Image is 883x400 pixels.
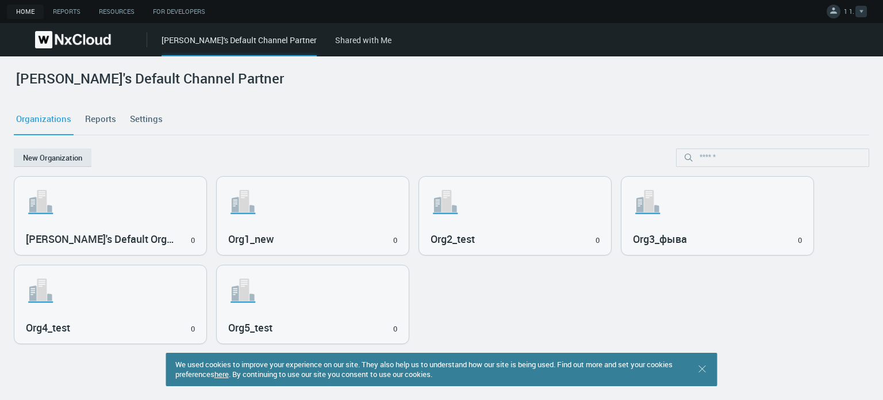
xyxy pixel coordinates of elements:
[228,322,381,334] h3: Org5_test
[228,233,381,246] h3: Org1_new
[83,104,118,135] a: Reports
[44,5,90,19] a: Reports
[596,235,600,246] div: 0
[128,104,165,135] a: Settings
[229,369,432,379] span: . By continuing to use our site you consent to use our cookies.
[162,34,317,56] div: [PERSON_NAME]'s Default Channel Partner
[191,323,195,335] div: 0
[90,5,144,19] a: Resources
[335,35,391,45] a: Shared with Me
[214,369,229,379] a: here
[393,323,397,335] div: 0
[798,235,802,246] div: 0
[26,322,178,334] h3: Org4_test
[844,7,854,20] span: 1 1.
[431,233,583,246] h3: Org2_test
[191,235,195,246] div: 0
[14,148,91,167] button: New Organization
[7,5,44,19] a: Home
[16,70,284,87] h2: [PERSON_NAME]'s Default Channel Partner
[14,104,74,135] a: Organizations
[144,5,214,19] a: For Developers
[393,235,397,246] div: 0
[633,233,785,246] h3: Org3_фыва
[26,233,178,246] h3: [PERSON_NAME]'s Default Organization
[175,359,673,379] span: We used cookies to improve your experience on our site. They also help us to understand how our s...
[35,31,111,48] img: Nx Cloud logo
